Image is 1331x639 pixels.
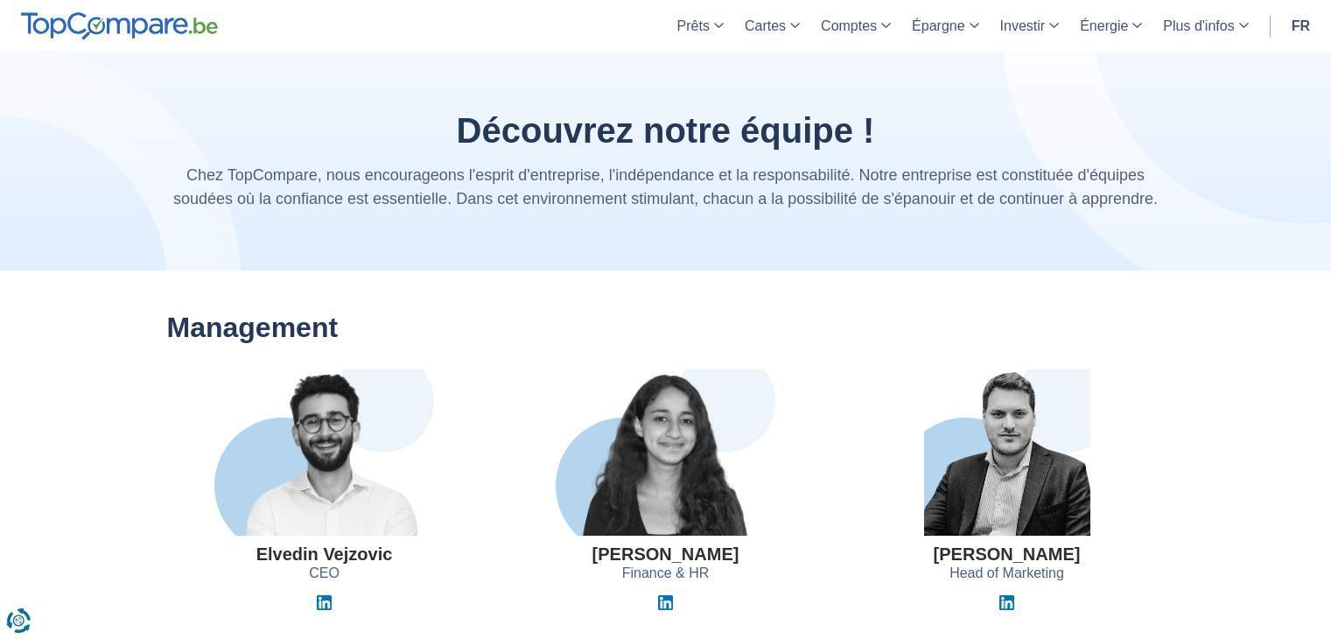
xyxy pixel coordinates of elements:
h3: [PERSON_NAME] [592,544,739,564]
p: Chez TopCompare, nous encourageons l'esprit d'entreprise, l'indépendance et la responsabilité. No... [167,164,1165,211]
img: Guillaume Georges [924,369,1090,536]
h2: Management [167,312,1165,343]
h1: Découvrez notre équipe ! [167,111,1165,150]
img: Linkedin Jihane El Khyari [658,595,673,610]
span: Finance & HR [622,564,710,584]
img: Elvedin Vejzovic [212,369,436,536]
h3: [PERSON_NAME] [934,544,1081,564]
h3: Elvedin Vejzovic [256,544,393,564]
span: Head of Marketing [949,564,1064,584]
img: Jihane El Khyari [555,369,776,536]
img: Linkedin Elvedin Vejzovic [317,595,332,610]
span: CEO [309,564,340,584]
img: TopCompare [21,12,218,40]
img: Linkedin Guillaume Georges [999,595,1014,610]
